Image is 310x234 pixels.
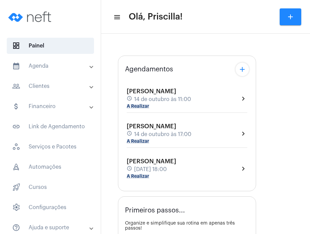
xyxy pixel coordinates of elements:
[134,96,191,102] span: 14 de outubro às 11:00
[239,165,247,173] mat-icon: chevron_right
[12,82,20,90] mat-icon: sidenav icon
[127,174,149,179] mat-chip: A Realizar
[134,131,191,137] span: 14 de outubro às 17:00
[127,158,176,164] span: [PERSON_NAME]
[286,13,294,21] mat-icon: add
[127,96,133,103] mat-icon: schedule
[12,62,90,70] mat-panel-title: Agenda
[238,65,246,73] mat-icon: add
[12,163,20,171] span: sidenav icon
[127,88,176,94] span: [PERSON_NAME]
[7,159,94,175] span: Automações
[127,131,133,138] mat-icon: schedule
[113,13,120,21] mat-icon: sidenav icon
[239,95,247,103] mat-icon: chevron_right
[125,221,235,231] span: Organize e simplifique sua rotina em apenas três passos!
[12,102,90,110] mat-panel-title: Financeiro
[12,123,20,131] mat-icon: sidenav icon
[7,179,94,195] span: Cursos
[12,183,20,191] span: sidenav icon
[127,104,149,109] mat-chip: A Realizar
[239,130,247,138] mat-icon: chevron_right
[7,38,94,54] span: Painel
[127,123,176,129] span: [PERSON_NAME]
[125,207,185,214] span: Primeiros passos...
[7,139,94,155] span: Serviços e Pacotes
[12,224,90,232] mat-panel-title: Ajuda e suporte
[127,166,133,173] mat-icon: schedule
[134,166,167,172] span: [DATE] 18:00
[12,102,20,110] mat-icon: sidenav icon
[125,66,173,73] span: Agendamentos
[7,119,94,135] span: Link de Agendamento
[12,224,20,232] mat-icon: sidenav icon
[127,139,149,144] mat-chip: A Realizar
[12,143,20,151] span: sidenav icon
[12,82,90,90] mat-panel-title: Clientes
[4,58,101,74] mat-expansion-panel-header: sidenav iconAgenda
[12,42,20,50] span: sidenav icon
[7,199,94,215] span: Configurações
[5,3,56,30] img: logo-neft-novo-2.png
[12,203,20,211] span: sidenav icon
[4,98,101,114] mat-expansion-panel-header: sidenav iconFinanceiro
[129,11,183,22] span: Olá, Priscilla!
[12,62,20,70] mat-icon: sidenav icon
[4,78,101,94] mat-expansion-panel-header: sidenav iconClientes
